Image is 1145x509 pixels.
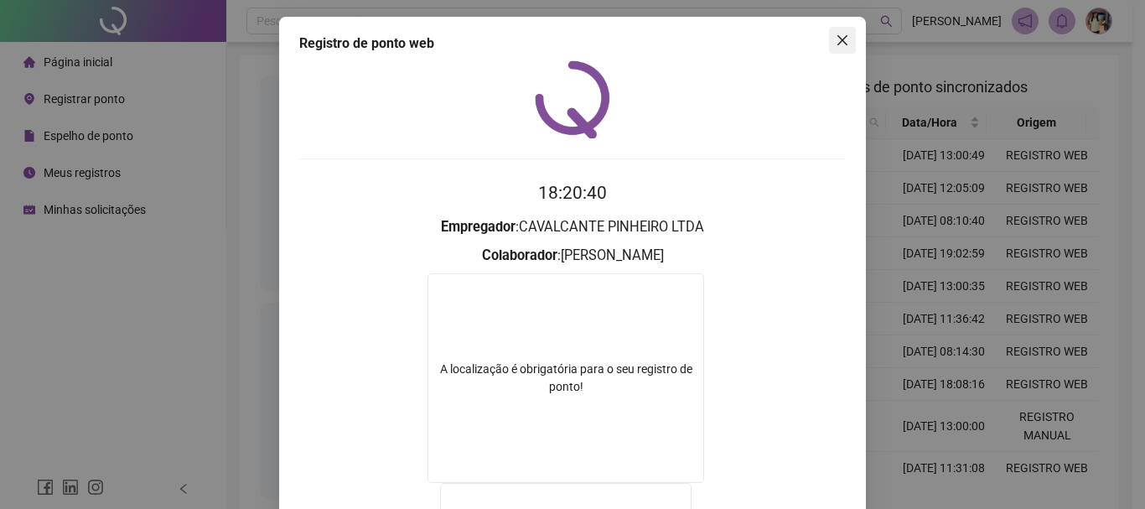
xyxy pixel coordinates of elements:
[441,219,516,235] strong: Empregador
[836,34,849,47] span: close
[535,60,610,138] img: QRPoint
[299,245,846,267] h3: : [PERSON_NAME]
[428,361,703,396] div: A localização é obrigatória para o seu registro de ponto!
[829,27,856,54] button: Close
[299,34,846,54] div: Registro de ponto web
[299,216,846,238] h3: : CAVALCANTE PINHEIRO LTDA
[482,247,557,263] strong: Colaborador
[538,183,607,203] time: 18:20:40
